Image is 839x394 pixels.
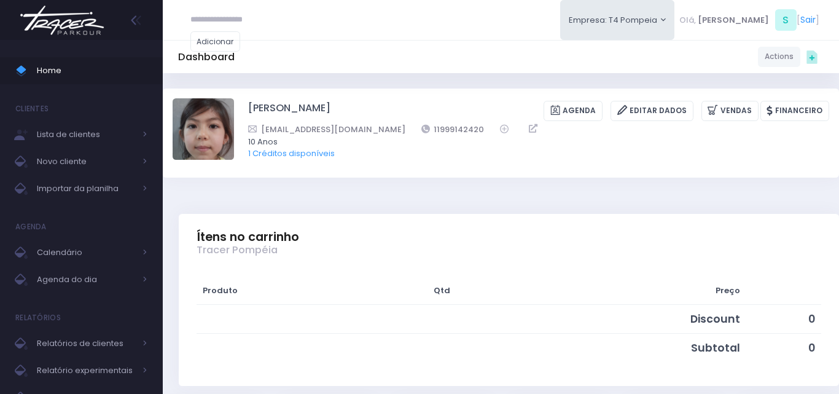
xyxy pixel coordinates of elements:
[248,101,330,121] a: [PERSON_NAME]
[384,277,499,305] th: Qtd
[190,31,241,52] a: Adicionar
[248,148,335,159] a: 1 Créditos disponíveis
[499,305,746,334] td: Discount
[698,14,769,26] span: [PERSON_NAME]
[248,123,405,136] a: [EMAIL_ADDRESS][DOMAIN_NAME]
[37,272,135,288] span: Agenda do dia
[746,305,821,334] td: 0
[37,154,135,170] span: Novo cliente
[800,45,824,68] div: Quick actions
[197,230,299,244] span: Ítens no carrinho
[37,363,135,379] span: Relatório experimentais
[15,215,47,239] h4: Agenda
[611,101,693,121] a: Editar Dados
[544,101,603,121] a: Agenda
[760,101,829,121] a: Financeiro
[775,9,797,31] span: S
[746,334,821,362] td: 0
[37,127,135,143] span: Lista de clientes
[15,97,49,121] h4: Clientes
[421,123,485,136] a: 11999142420
[800,14,816,26] a: Sair
[758,47,800,67] a: Actions
[499,334,746,362] td: Subtotal
[15,305,61,330] h4: Relatórios
[173,98,234,160] img: Kimi Marino Iwamizu
[674,6,824,34] div: [ ]
[499,277,746,305] th: Preço
[701,101,759,121] a: Vendas
[37,181,135,197] span: Importar da planilha
[679,14,696,26] span: Olá,
[197,244,278,256] span: Tracer Pompéia
[37,63,147,79] span: Home
[178,51,235,63] h5: Dashboard
[248,136,813,148] span: 10 Anos
[37,336,135,352] span: Relatórios de clientes
[37,245,135,261] span: Calendário
[173,98,234,164] label: Alterar foto de perfil
[197,277,384,305] th: Produto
